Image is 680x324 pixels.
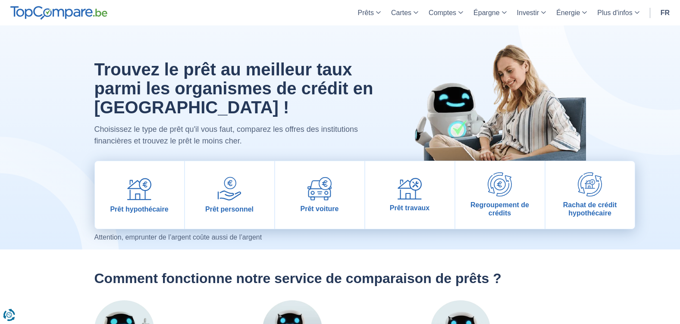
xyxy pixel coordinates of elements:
[127,177,151,201] img: Prêt hypothécaire
[217,177,241,201] img: Prêt personnel
[455,161,545,229] a: Regroupement de crédits
[95,161,184,229] a: Prêt hypothécaire
[94,270,586,287] h2: Comment fonctionne notre service de comparaison de prêts ?
[549,201,631,217] span: Rachat de crédit hypothécaire
[365,161,454,229] a: Prêt travaux
[185,161,274,229] a: Prêt personnel
[10,6,107,20] img: TopCompare
[488,172,512,196] img: Regroupement de crédits
[205,205,254,213] span: Prêt personnel
[396,25,586,191] img: image-hero
[578,172,602,196] img: Rachat de crédit hypothécaire
[275,161,364,229] a: Prêt voiture
[110,205,168,213] span: Prêt hypothécaire
[398,178,422,200] img: Prêt travaux
[459,201,541,217] span: Regroupement de crédits
[545,161,635,229] a: Rachat de crédit hypothécaire
[390,204,430,212] span: Prêt travaux
[94,124,376,147] p: Choisissez le type de prêt qu'il vous faut, comparez les offres des institutions financières et t...
[94,60,376,117] h1: Trouvez le prêt au meilleur taux parmi les organismes de crédit en [GEOGRAPHIC_DATA] !
[301,205,339,213] span: Prêt voiture
[307,177,332,200] img: Prêt voiture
